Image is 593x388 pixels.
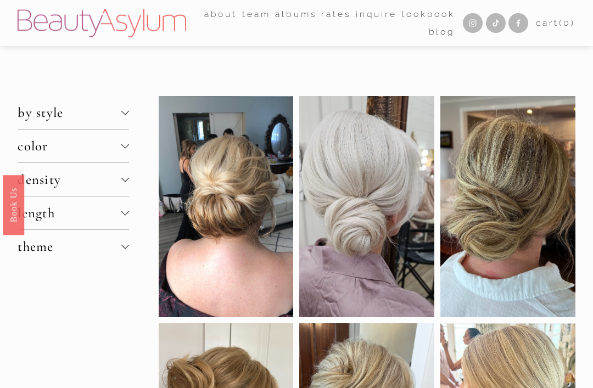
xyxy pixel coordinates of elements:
[508,13,528,33] a: Facebook
[486,13,506,33] a: TikTok
[275,6,317,23] a: albums
[321,6,351,23] a: Rates
[563,18,571,28] span: 0
[3,175,24,234] a: Book Us
[18,205,121,221] span: length
[204,6,238,23] a: folder dropdown
[18,163,129,196] button: density
[402,6,455,23] a: Lookbook
[204,7,238,22] span: about
[18,130,129,162] button: color
[242,7,271,22] span: team
[18,171,121,188] span: density
[18,138,121,154] span: color
[18,104,121,121] span: by style
[18,238,121,255] span: theme
[242,6,271,23] a: folder dropdown
[18,196,129,229] button: length
[18,9,186,37] img: Beauty Asylum | Bridal Hair &amp; Makeup Charlotte &amp; Atlanta
[356,6,397,23] a: Inquire
[18,96,129,129] button: by style
[536,15,575,31] a: 0 items in cart
[463,13,483,33] a: Instagram
[429,23,456,40] a: Blog
[18,230,129,263] button: theme
[559,18,575,28] span: ( )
